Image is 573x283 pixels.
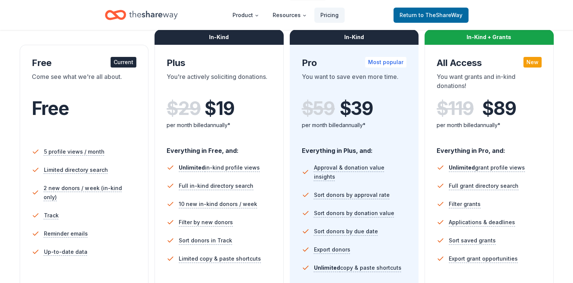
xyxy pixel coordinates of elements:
div: Everything in Plus, and: [302,140,407,156]
div: All Access [437,57,542,69]
span: Up-to-date data [44,247,87,256]
div: Everything in Free, and: [167,140,272,156]
span: Sort donors by due date [314,227,378,236]
div: You're actively soliciting donations. [167,72,272,93]
span: Free [32,97,69,119]
span: 10 new in-kind donors / week [179,200,257,209]
button: Resources [267,8,313,23]
span: Sort donors in Track [179,236,232,245]
div: You want grants and in-kind donations! [437,72,542,93]
span: Approval & donation value insights [314,163,406,181]
span: Export grant opportunities [449,254,518,263]
div: Come see what we're all about. [32,72,137,93]
span: Export donors [314,245,350,254]
span: Track [44,211,59,220]
div: per month billed annually* [302,121,407,130]
span: 2 new donors / week (in-kind only) [44,184,136,202]
a: Returnto TheShareWay [393,8,468,23]
span: Filter by new donors [179,218,233,227]
div: You want to save even more time. [302,72,407,93]
span: Unlimited [314,264,340,271]
span: grant profile views [449,164,525,171]
button: Product [226,8,265,23]
span: Return [400,11,462,20]
div: Plus [167,57,272,69]
span: Unlimited [449,164,475,171]
span: Limited directory search [44,165,108,175]
span: $ 19 [205,98,234,119]
span: in-kind profile views [179,164,260,171]
div: In-Kind [155,30,284,45]
div: In-Kind + Grants [425,30,554,45]
span: Full grant directory search [449,181,518,190]
span: $ 89 [482,98,516,119]
div: Free [32,57,137,69]
div: per month billed annually* [167,121,272,130]
div: Everything in Pro, and: [437,140,542,156]
div: In-Kind [290,30,419,45]
span: Sort donors by approval rate [314,190,390,200]
div: Most popular [365,57,406,68]
span: Reminder emails [44,229,88,238]
span: 5 profile views / month [44,147,105,156]
div: New [523,57,542,68]
span: Sort saved grants [449,236,496,245]
span: to TheShareWay [418,12,462,18]
span: copy & paste shortcuts [314,264,401,271]
a: Home [105,6,178,24]
span: Unlimited [179,164,205,171]
span: Applications & deadlines [449,218,515,227]
a: Pricing [314,8,345,23]
nav: Main [226,6,345,24]
span: Filter grants [449,200,481,209]
span: Sort donors by donation value [314,209,394,218]
div: Current [111,57,136,68]
span: Limited copy & paste shortcuts [179,254,261,263]
div: per month billed annually* [437,121,542,130]
div: Pro [302,57,407,69]
span: $ 39 [340,98,373,119]
span: Full in-kind directory search [179,181,253,190]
